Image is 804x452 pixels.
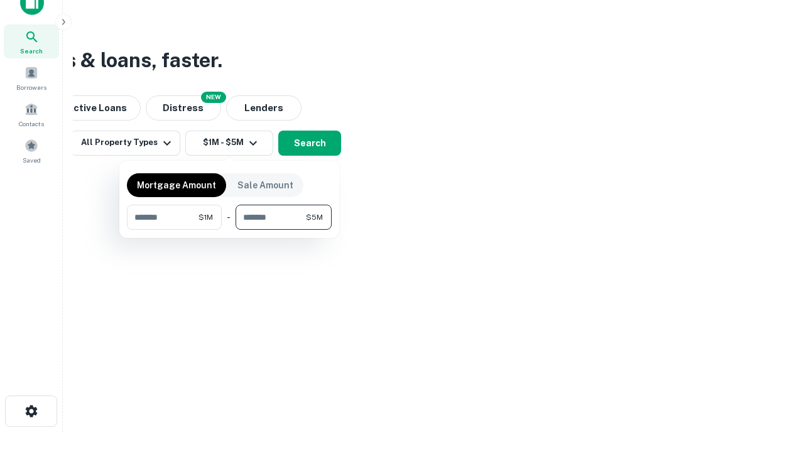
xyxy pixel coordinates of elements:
[237,178,293,192] p: Sale Amount
[741,352,804,412] iframe: Chat Widget
[306,212,323,223] span: $5M
[198,212,213,223] span: $1M
[137,178,216,192] p: Mortgage Amount
[227,205,231,230] div: -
